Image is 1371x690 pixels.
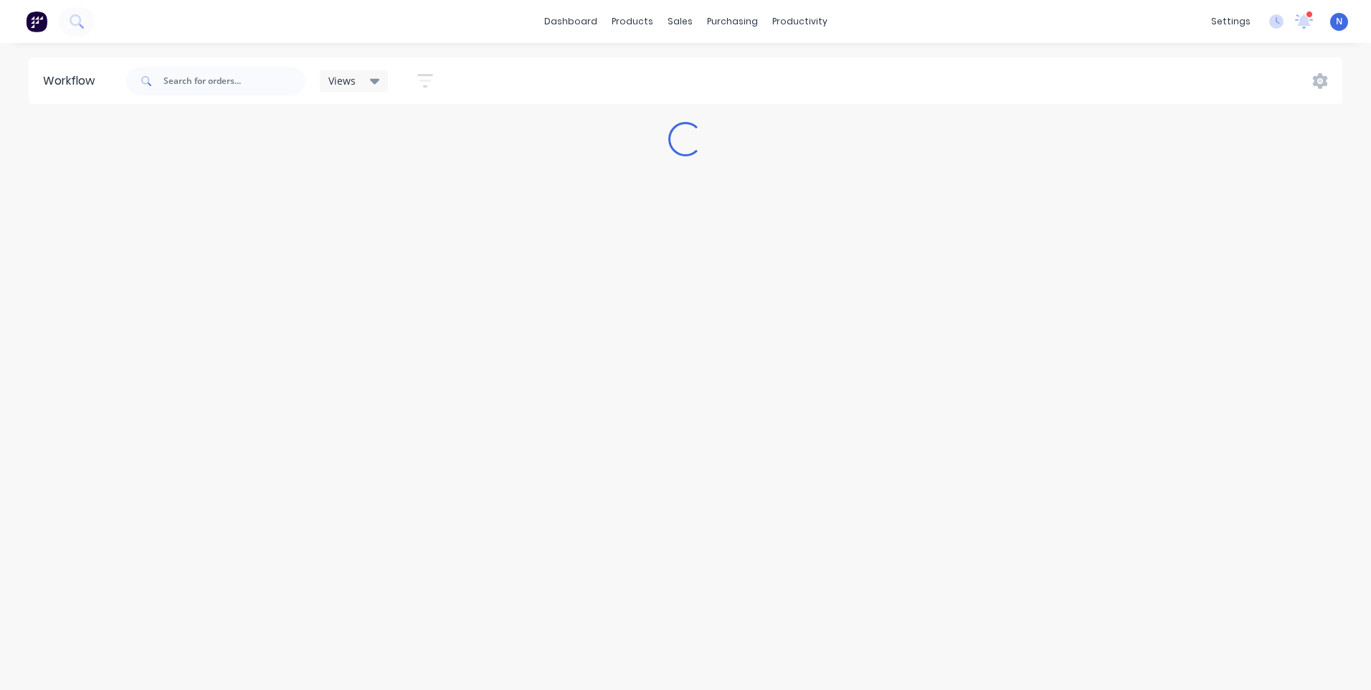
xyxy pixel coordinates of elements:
div: settings [1204,11,1258,32]
div: productivity [765,11,835,32]
img: Factory [26,11,47,32]
div: Workflow [43,72,102,90]
span: Views [328,73,356,88]
span: N [1336,15,1342,28]
input: Search for orders... [163,67,305,95]
div: sales [660,11,700,32]
a: dashboard [537,11,604,32]
div: products [604,11,660,32]
div: purchasing [700,11,765,32]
